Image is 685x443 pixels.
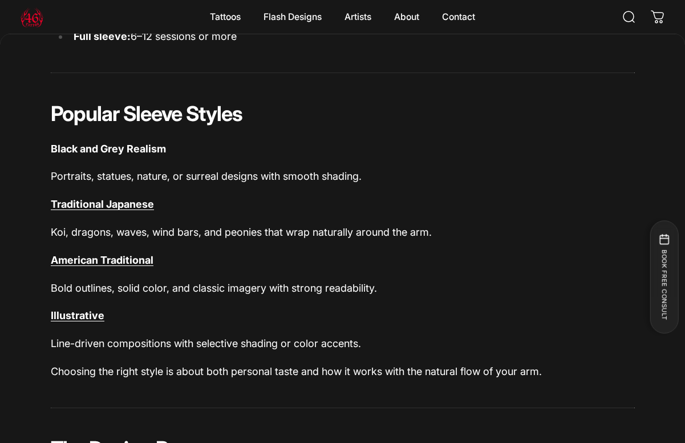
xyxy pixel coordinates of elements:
summary: About [383,5,431,29]
a: Traditional Japanese [51,198,154,210]
button: BOOK FREE CONSULT [650,221,678,334]
p: Portraits, statues, nature, or surreal designs with smooth shading. [51,168,635,185]
strong: Full sleeve: [74,30,131,42]
b: Popular Sleeve Styles [51,101,242,126]
summary: Tattoos [198,5,252,29]
p: Bold outlines, solid color, and classic imagery with strong readability. [51,280,635,297]
a: Black and Grey Realism [51,143,166,155]
p: Koi, dragons, waves, wind bars, and peonies that wrap naturally around the arm. [51,224,635,241]
summary: Flash Designs [252,5,333,29]
summary: Artists [333,5,383,29]
a: Contact [431,5,487,29]
nav: Primary [198,5,487,29]
p: Line-driven compositions with selective shading or color accents. [51,336,635,352]
p: 6–12 sessions or more [74,29,635,45]
p: Choosing the right style is about both personal taste and how it works with the natural flow of y... [51,364,635,380]
a: Illustrative [51,309,104,321]
a: American Traditional [51,254,153,266]
a: 0 items [645,5,670,30]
